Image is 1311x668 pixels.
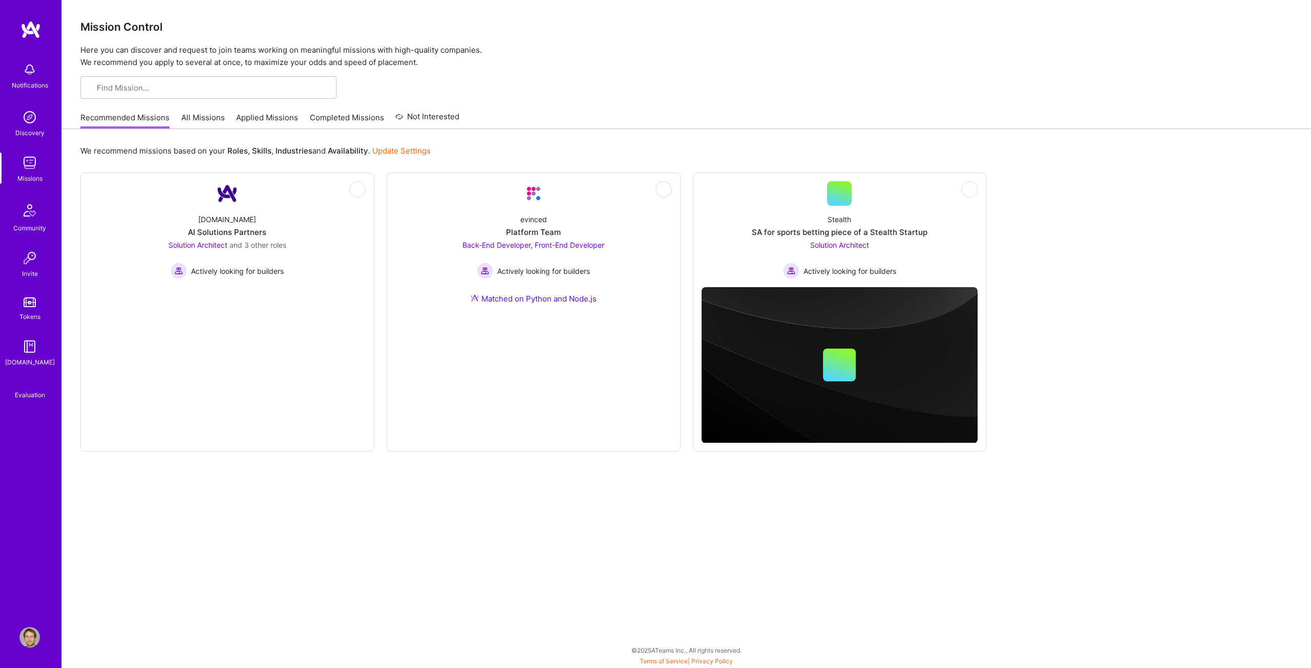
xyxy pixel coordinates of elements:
[61,637,1311,663] div: © 2025 ATeams Inc., All rights reserved.
[171,263,187,279] img: Actively looking for builders
[22,268,38,279] div: Invite
[191,266,284,276] span: Actively looking for builders
[752,227,927,238] div: SA for sports betting piece of a Stealth Startup
[691,657,733,665] a: Privacy Policy
[19,59,40,80] img: bell
[80,145,431,156] p: We recommend missions based on your , , and .
[783,263,799,279] img: Actively looking for builders
[506,227,561,238] div: Platform Team
[229,241,286,249] span: and 3 other roles
[236,112,298,129] a: Applied Missions
[828,214,851,225] div: Stealth
[19,311,40,322] div: Tokens
[477,263,493,279] img: Actively looking for builders
[168,241,227,249] span: Solution Architect
[19,107,40,127] img: discovery
[640,657,733,665] span: |
[15,127,45,138] div: Discovery
[97,82,328,93] input: Find Mission...
[80,112,170,129] a: Recommended Missions
[215,181,240,206] img: Company Logo
[26,382,34,390] i: icon SelectionTeam
[471,293,597,304] div: Matched on Python and Node.js
[497,266,590,276] span: Actively looking for builders
[24,297,36,307] img: tokens
[80,20,1293,33] h3: Mission Control
[252,146,271,156] b: Skills
[20,20,41,39] img: logo
[19,153,40,173] img: teamwork
[181,112,225,129] a: All Missions
[15,390,45,400] div: Evaluation
[17,198,42,223] img: Community
[395,181,672,316] a: Company LogoevincedPlatform TeamBack-End Developer, Front-End Developer Actively looking for buil...
[702,287,978,443] img: cover
[80,44,1293,69] p: Here you can discover and request to join teams working on meaningful missions with high-quality ...
[810,241,869,249] span: Solution Architect
[89,181,366,308] a: Company Logo[DOMAIN_NAME]AI Solutions PartnersSolution Architect and 3 other rolesActively lookin...
[353,185,362,193] i: icon EyeClosed
[965,185,974,193] i: icon EyeClosed
[310,112,384,129] a: Completed Missions
[89,84,96,92] i: icon SearchGrey
[19,248,40,268] img: Invite
[17,627,43,648] a: User Avatar
[198,214,256,225] div: [DOMAIN_NAME]
[803,266,896,276] span: Actively looking for builders
[13,223,46,233] div: Community
[19,336,40,357] img: guide book
[12,80,48,91] div: Notifications
[702,181,978,279] a: StealthSA for sports betting piece of a Stealth StartupSolution Architect Actively looking for bu...
[471,294,479,302] img: Ateam Purple Icon
[188,227,266,238] div: AI Solutions Partners
[395,111,459,129] a: Not Interested
[17,173,43,184] div: Missions
[227,146,248,156] b: Roles
[19,627,40,648] img: User Avatar
[276,146,312,156] b: Industries
[640,657,688,665] a: Terms of Service
[462,241,604,249] span: Back-End Developer, Front-End Developer
[521,181,546,206] img: Company Logo
[5,357,55,368] div: [DOMAIN_NAME]
[328,146,368,156] b: Availability
[520,214,547,225] div: evinced
[660,185,668,193] i: icon EyeClosed
[372,146,431,156] a: Update Settings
